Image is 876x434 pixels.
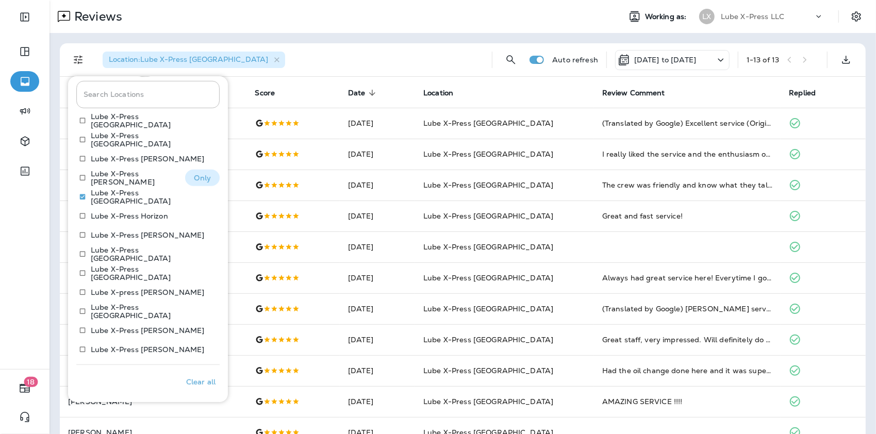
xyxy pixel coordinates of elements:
p: Lube X-Press [PERSON_NAME] [91,170,177,186]
span: Location : Lube X-Press [GEOGRAPHIC_DATA] [109,55,268,64]
button: 18 [10,378,39,398]
div: Always had great service here! Everytime I go to get anything done. I feel welcomed they are also... [602,273,773,283]
span: Lube X-Press [GEOGRAPHIC_DATA] [423,397,553,406]
div: Filters [68,70,228,402]
p: [DATE] to [DATE] [634,56,696,64]
button: Clear all [182,369,220,395]
p: Only [194,174,211,182]
div: LX [699,9,715,24]
p: Lube X-Press [PERSON_NAME] [91,345,205,354]
div: 1 - 13 of 13 [747,56,779,64]
p: Lube X-Press [GEOGRAPHIC_DATA] [91,189,211,205]
span: Date [348,88,379,97]
span: Replied [789,89,816,97]
div: (Translated by Google) Jesse served me and he was very kind. (Original) Me atendió Jesse fue muy ... [602,304,773,314]
td: [DATE] [340,293,415,324]
p: Lube X-Press [PERSON_NAME] [91,155,205,163]
td: [DATE] [340,170,415,201]
span: 18 [24,377,38,387]
button: Only [185,170,220,186]
div: The crew was friendly and know what they talking about and they have military discount which is n... [602,180,773,190]
span: Replied [789,88,829,97]
p: Lube X-press [PERSON_NAME] [91,288,205,296]
button: Export as CSV [836,49,856,70]
p: Lube X-Press [PERSON_NAME] [91,326,205,335]
span: Lube X-Press [GEOGRAPHIC_DATA] [423,211,553,221]
span: Lube X-Press [GEOGRAPHIC_DATA] [423,119,553,128]
div: Location:Lube X-Press [GEOGRAPHIC_DATA] [103,52,285,68]
p: Auto refresh [552,56,598,64]
span: Review Comment [602,89,665,97]
button: Search Reviews [501,49,521,70]
td: [DATE] [340,139,415,170]
span: Lube X-Press [GEOGRAPHIC_DATA] [423,273,553,282]
td: [DATE] [340,355,415,386]
td: [DATE] [340,231,415,262]
button: Filters [68,49,89,70]
td: [DATE] [340,262,415,293]
td: [DATE] [340,201,415,231]
span: Lube X-Press [GEOGRAPHIC_DATA] [423,335,553,344]
div: Had the oil change done here and it was super quick and the staff was very friendly and explained... [602,365,773,376]
p: Lube X-Press [GEOGRAPHIC_DATA] [91,246,211,262]
span: Lube X-Press [GEOGRAPHIC_DATA] [423,242,553,252]
span: Lube X-Press [GEOGRAPHIC_DATA] [423,149,553,159]
span: Score [255,89,275,97]
p: Lube X-Press Horizon [91,212,168,220]
div: AMAZING SERVICE !!!! [602,396,773,407]
p: Lube X-Press [GEOGRAPHIC_DATA] [91,112,211,129]
p: Lube X-Press LLC [721,12,784,21]
p: [PERSON_NAME] [68,397,239,406]
span: Lube X-Press [GEOGRAPHIC_DATA] [423,304,553,313]
span: Lube X-Press [GEOGRAPHIC_DATA] [423,180,553,190]
p: Clear all [186,378,216,386]
span: Location [423,89,453,97]
p: Lube X-Press [GEOGRAPHIC_DATA] [91,131,211,148]
td: [DATE] [340,386,415,417]
div: Great and fast service! [602,211,773,221]
p: Lube X-Press [GEOGRAPHIC_DATA] [91,265,211,281]
p: Lube X-Press [PERSON_NAME] [91,231,205,239]
span: Date [348,89,366,97]
button: Expand Sidebar [10,7,39,27]
span: Working as: [645,12,689,21]
span: Lube X-Press [GEOGRAPHIC_DATA] [423,366,553,375]
div: Great staff, very impressed. Will definitely do my oil changes there. [602,335,773,345]
td: [DATE] [340,108,415,139]
p: Reviews [70,9,122,24]
span: Review Comment [602,88,679,97]
button: Settings [847,7,866,26]
p: Lube X-Press [GEOGRAPHIC_DATA] [91,303,211,320]
div: I really liked the service and the enthusiasm of the staff who showed their professionalism and w... [602,149,773,159]
span: Location [423,88,467,97]
span: Score [255,88,289,97]
td: [DATE] [340,324,415,355]
div: (Translated by Google) Excellent service (Original) Servicio execelete [602,118,773,128]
